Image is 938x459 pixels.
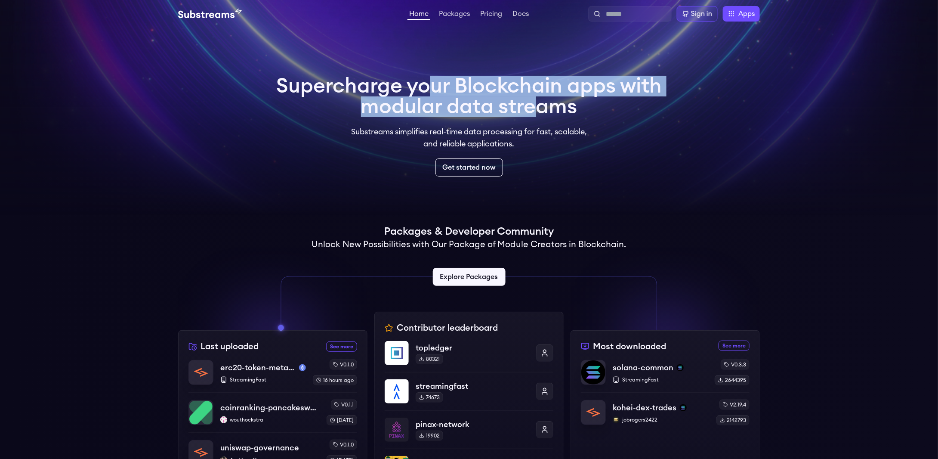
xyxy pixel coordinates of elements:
p: wouthoekstra [220,416,320,423]
span: Apps [738,9,755,19]
a: topledgertopledger80321 [385,341,553,372]
a: Pricing [478,10,504,19]
p: pinax-network [416,419,529,431]
p: StreamingFast [613,376,708,383]
div: Sign in [691,9,712,19]
p: streamingfast [416,380,529,392]
img: jobrogers2422 [613,416,620,423]
div: 74673 [416,392,443,403]
div: v2.19.4 [719,400,750,410]
a: erc20-token-metadataerc20-token-metadatamainnetStreamingFastv0.1.016 hours ago [188,360,357,392]
p: coinranking-pancakeswap-v3-forks [220,402,320,414]
p: uniswap-governance [220,442,299,454]
div: 80321 [416,354,443,364]
a: solana-commonsolana-commonsolanaStreamingFastv0.3.32644395 [581,360,750,392]
div: v0.1.1 [331,400,357,410]
p: jobrogers2422 [613,416,710,423]
p: solana-common [613,362,673,374]
p: erc20-token-metadata [220,362,296,374]
div: 19902 [416,431,443,441]
a: pinax-networkpinax-network19902 [385,410,553,449]
p: Substreams simplifies real-time data processing for fast, scalable, and reliable applications. [345,126,593,150]
a: See more recently uploaded packages [326,341,357,352]
img: erc20-token-metadata [189,360,213,385]
p: StreamingFast [220,376,306,383]
div: v0.3.3 [721,360,750,370]
a: Get started now [435,158,503,177]
div: [DATE] [327,415,357,425]
a: Home [407,10,430,20]
a: See more most downloaded packages [719,341,750,351]
a: kohei-dex-tradeskohei-dex-tradessolanajobrogers2422jobrogers2422v2.19.42142793 [581,392,750,425]
p: kohei-dex-trades [613,402,676,414]
img: Substream's logo [178,9,242,19]
img: topledger [385,341,409,365]
div: 2644395 [715,375,750,385]
h1: Packages & Developer Community [384,225,554,239]
img: streamingfast [385,379,409,403]
a: Explore Packages [433,268,506,286]
div: 16 hours ago [313,375,357,385]
div: 2142793 [716,415,750,425]
h2: Unlock New Possibilities with Our Package of Module Creators in Blockchain. [312,239,626,251]
img: kohei-dex-trades [581,400,605,425]
p: topledger [416,342,529,354]
img: wouthoekstra [220,416,227,423]
img: solana [677,364,684,371]
a: Packages [437,10,472,19]
div: v0.1.0 [330,360,357,370]
a: Docs [511,10,531,19]
div: v0.1.0 [330,440,357,450]
img: mainnet [299,364,306,371]
a: coinranking-pancakeswap-v3-forkscoinranking-pancakeswap-v3-forkswouthoekstrawouthoekstrav0.1.1[DATE] [188,392,357,432]
img: solana-common [581,360,605,385]
img: solana [680,404,687,411]
a: Sign in [677,6,718,22]
h1: Supercharge your Blockchain apps with modular data streams [276,76,662,117]
a: streamingfaststreamingfast74673 [385,372,553,410]
img: pinax-network [385,418,409,442]
img: coinranking-pancakeswap-v3-forks [189,400,213,425]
